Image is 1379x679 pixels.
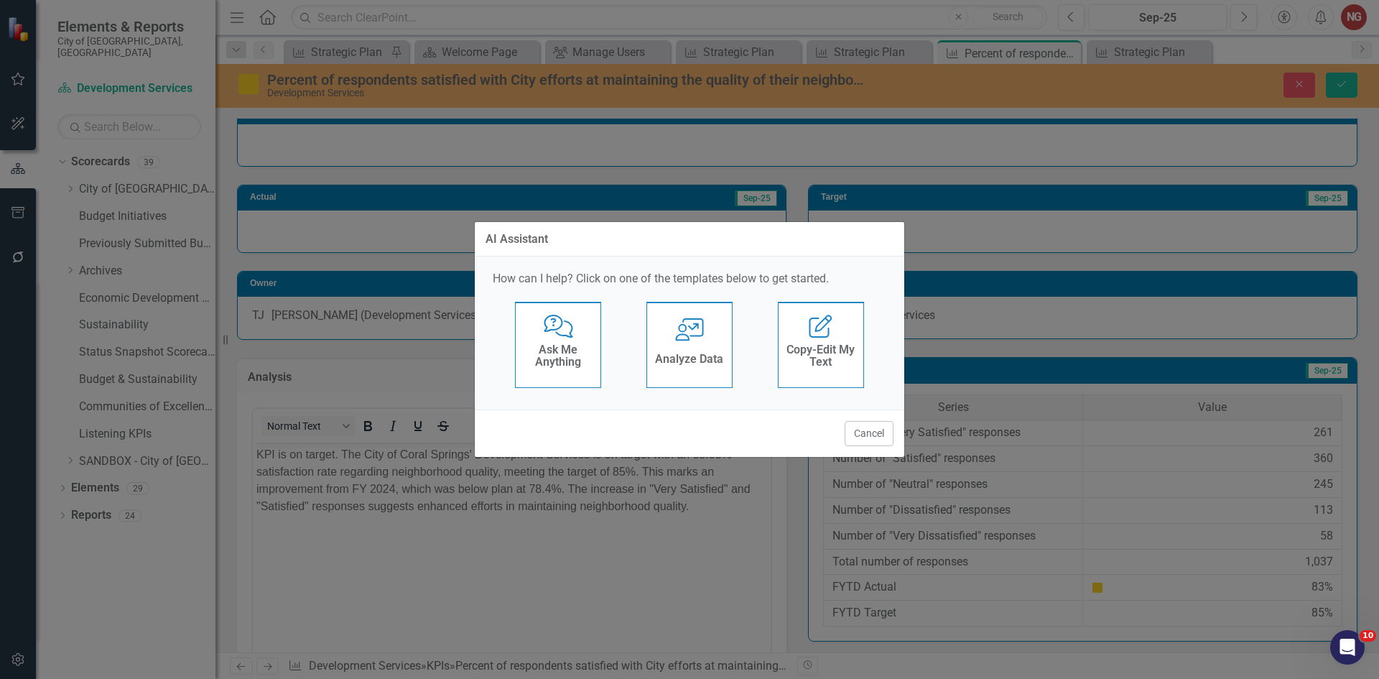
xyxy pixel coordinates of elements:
[786,343,856,369] h4: Copy-Edit My Text
[486,233,548,246] div: AI Assistant
[493,271,886,287] p: How can I help? Click on one of the templates below to get started.
[1360,630,1376,642] span: 10
[655,353,723,366] h4: Analyze Data
[4,4,514,73] p: KPI is on target. The City of Coral Springs' Development Services is on target with an 85.08% sat...
[523,343,593,369] h4: Ask Me Anything
[845,421,893,446] button: Cancel
[1330,630,1365,665] iframe: Intercom live chat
